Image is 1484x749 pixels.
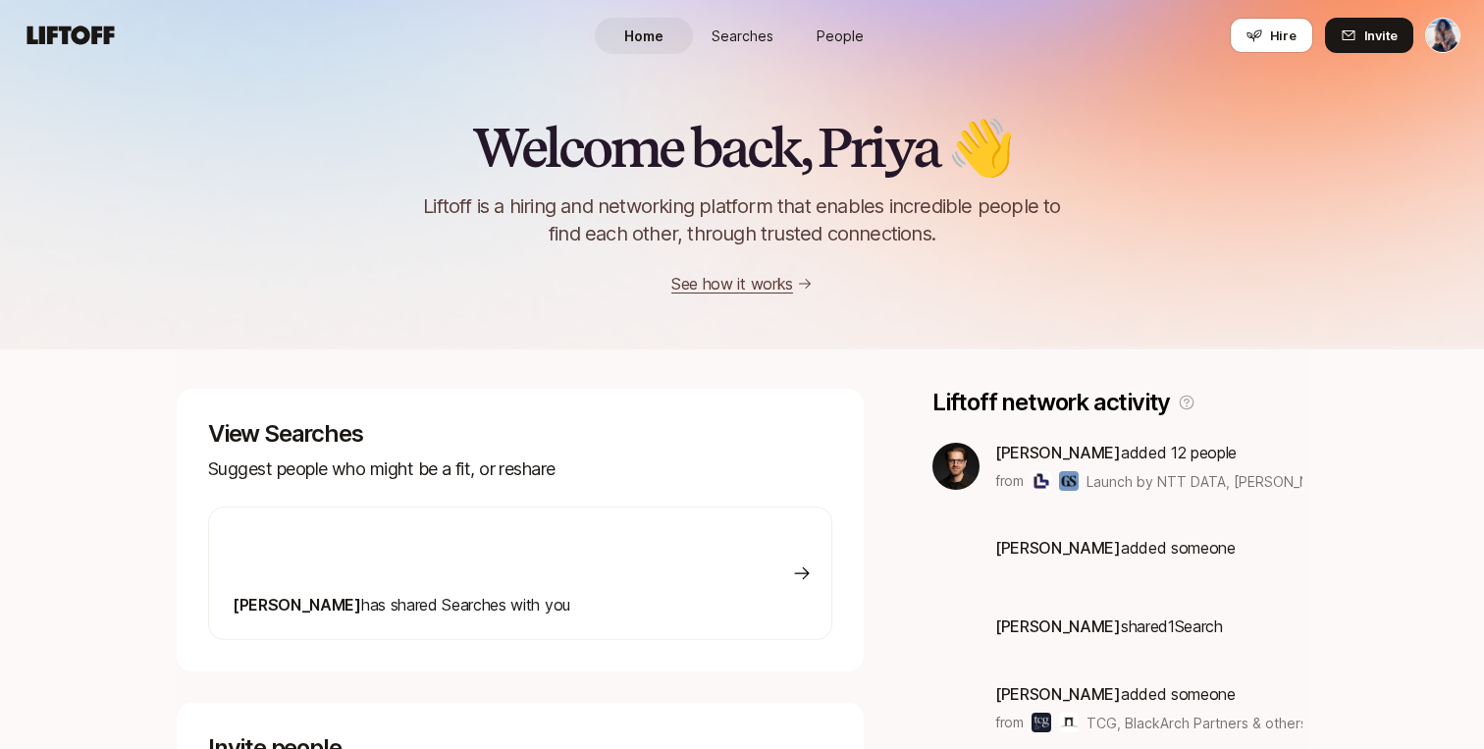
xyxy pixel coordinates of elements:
img: BlackArch Partners [1059,713,1079,732]
p: Liftoff is a hiring and networking platform that enables incredible people to find each other, th... [391,192,1093,247]
span: [PERSON_NAME] [233,595,361,615]
p: Suggest people who might be a fit, or reshare [208,455,832,483]
span: Hire [1270,26,1297,45]
h2: Welcome back, Priya 👋 [472,118,1012,177]
a: People [791,18,889,54]
span: [PERSON_NAME] [995,616,1121,636]
span: [PERSON_NAME] [995,443,1121,462]
p: added someone [995,535,1236,561]
button: Invite [1325,18,1413,53]
p: from [995,711,1024,734]
span: Home [624,26,663,46]
p: View Searches [208,420,832,448]
span: Invite [1364,26,1398,45]
a: See how it works [671,274,793,294]
img: Goldman Sachs [1059,471,1079,491]
span: People [817,26,864,46]
img: Priya Prasad [1426,19,1459,52]
p: Liftoff network activity [932,389,1170,416]
a: Home [595,18,693,54]
span: has shared Searches with you [233,595,570,615]
span: [PERSON_NAME] [995,684,1121,704]
a: Searches [693,18,791,54]
img: ACg8ocLkLr99FhTl-kK-fHkDFhetpnfS0fTAm4rmr9-oxoZ0EDUNs14=s160-c [932,443,980,490]
p: shared 1 Search [995,614,1223,639]
button: Priya Prasad [1425,18,1460,53]
img: TCG [1032,713,1051,732]
button: Hire [1230,18,1313,53]
span: TCG, BlackArch Partners & others [1086,715,1307,731]
img: Launch by NTT DATA [1032,471,1051,491]
span: Searches [712,26,773,46]
p: added someone [995,681,1302,707]
p: added 12 people [995,440,1302,465]
p: from [995,469,1024,493]
span: [PERSON_NAME] [995,538,1121,558]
